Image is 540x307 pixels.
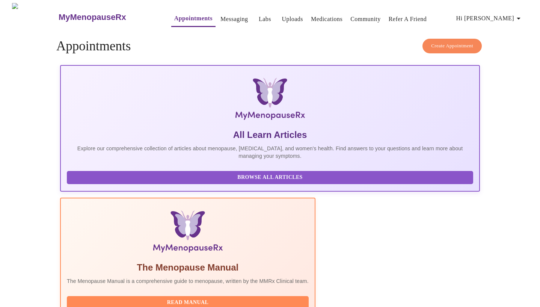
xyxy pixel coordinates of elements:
a: Labs [259,14,271,24]
h5: The Menopause Manual [67,262,309,274]
a: Read Manual [67,299,311,305]
button: Create Appointment [422,39,482,53]
h5: All Learn Articles [67,129,473,141]
img: Menopause Manual [105,210,270,256]
button: Community [347,12,384,27]
h4: Appointments [56,39,484,54]
a: Community [350,14,381,24]
a: MyMenopauseRx [57,4,156,30]
a: Uploads [282,14,303,24]
span: Create Appointment [431,42,473,50]
a: Medications [311,14,342,24]
button: Appointments [171,11,216,27]
button: Messaging [217,12,251,27]
span: Hi [PERSON_NAME] [456,13,523,24]
a: Messaging [220,14,248,24]
a: Appointments [174,13,213,24]
img: MyMenopauseRx Logo [130,78,410,123]
p: The Menopause Manual is a comprehensive guide to menopause, written by the MMRx Clinical team. [67,277,309,285]
a: Browse All Articles [67,174,475,180]
img: MyMenopauseRx Logo [12,3,57,31]
button: Medications [308,12,345,27]
p: Explore our comprehensive collection of articles about menopause, [MEDICAL_DATA], and women's hea... [67,145,473,160]
span: Browse All Articles [74,173,466,182]
button: Uploads [279,12,306,27]
h3: MyMenopauseRx [59,12,126,22]
a: Refer a Friend [389,14,427,24]
button: Refer a Friend [386,12,430,27]
button: Hi [PERSON_NAME] [453,11,526,26]
button: Labs [253,12,277,27]
button: Browse All Articles [67,171,473,184]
